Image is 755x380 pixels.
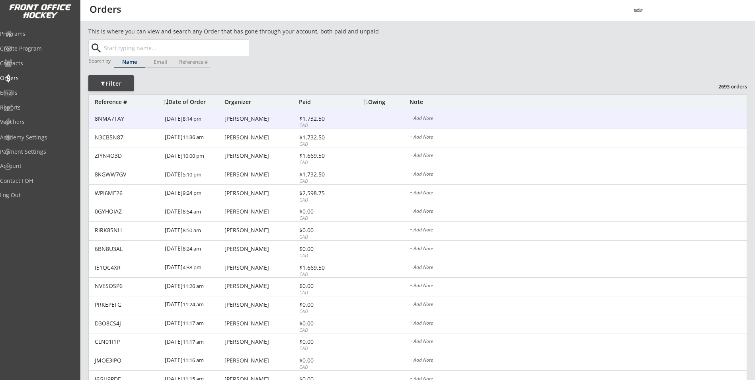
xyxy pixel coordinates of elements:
div: [PERSON_NAME] [224,283,297,289]
div: 6BN8U3AL [95,246,160,252]
div: Reference # [176,59,210,65]
div: Paid [299,99,342,105]
div: $0.00 [299,339,342,345]
div: + Add Note [410,172,747,178]
div: Organizer [224,99,297,105]
font: 11:26 am [183,282,204,290]
font: 11:17 am [183,338,204,345]
div: [PERSON_NAME] [224,190,297,196]
div: CAD [299,364,342,371]
div: [DATE] [165,147,222,165]
div: CAD [299,308,342,315]
div: $0.00 [299,358,342,363]
div: Note [410,99,747,105]
div: CAD [299,178,342,185]
div: CAD [299,122,342,129]
div: I51QC4XR [95,265,160,270]
div: [PERSON_NAME] [224,339,297,345]
font: 4:38 pm [183,264,201,271]
div: CAD [299,215,342,222]
div: CAD [299,197,342,204]
div: 8NMA7TAY [95,116,160,121]
font: 8:24 am [183,245,201,252]
font: 11:17 am [183,319,204,327]
div: $0.00 [299,227,342,233]
div: + Add Note [410,135,747,141]
div: [PERSON_NAME] [224,246,297,252]
div: Search by [89,58,111,63]
div: [DATE] [165,278,222,296]
div: $1,669.50 [299,153,342,159]
div: + Add Note [410,227,747,234]
div: [DATE] [165,166,222,184]
div: D3O8CS4J [95,321,160,326]
div: Owing [363,99,409,105]
font: 8:50 am [183,227,201,234]
div: [DATE] [165,241,222,259]
div: WPI6ME26 [95,190,160,196]
div: [DATE] [165,352,222,370]
div: CAD [299,290,342,296]
div: Email [145,59,176,65]
div: CAD [299,141,342,148]
div: ZIYN4O3D [95,153,160,159]
div: CAD [299,253,342,259]
div: [DATE] [165,129,222,147]
div: [PERSON_NAME] [224,302,297,308]
div: [DATE] [165,185,222,203]
div: + Add Note [410,358,747,364]
font: 10:00 pm [183,152,204,159]
div: + Add Note [410,209,747,215]
div: [DATE] [165,222,222,240]
div: $0.00 [299,209,342,214]
div: + Add Note [410,246,747,253]
font: 9:24 pm [183,189,201,196]
div: + Add Note [410,339,747,345]
div: [PERSON_NAME] [224,116,297,121]
div: [DATE] [165,315,222,333]
button: search [90,42,103,55]
div: NVESOSP6 [95,283,160,289]
div: [PERSON_NAME] [224,358,297,363]
div: N3CB5N87 [95,135,160,140]
div: + Add Note [410,302,747,308]
div: PRKEPEFG [95,302,160,308]
div: + Add Note [410,321,747,327]
font: 8:14 pm [183,115,201,122]
div: [PERSON_NAME] [224,153,297,159]
div: Name [114,59,145,65]
div: CLN01I1P [95,339,160,345]
div: Filter [88,80,134,88]
div: [DATE] [165,203,222,221]
div: CAD [299,327,342,334]
font: 11:24 am [183,301,204,308]
font: 11:36 am [183,133,204,141]
div: [PERSON_NAME] [224,227,297,233]
div: 0GYHQIAZ [95,209,160,214]
input: Start typing name... [102,40,249,56]
div: $1,732.50 [299,172,342,177]
div: 8KGWW7GV [95,172,160,177]
div: CAD [299,271,342,278]
div: [PERSON_NAME] [224,321,297,326]
div: [DATE] [165,259,222,277]
div: RIRK85NH [95,227,160,233]
div: [PERSON_NAME] [224,135,297,140]
div: + Add Note [410,116,747,122]
div: [DATE] [165,333,222,351]
div: $0.00 [299,283,342,289]
font: 5:10 pm [183,171,201,178]
font: 11:16 am [183,356,204,364]
div: Reference # [95,99,160,105]
div: [DATE] [165,296,222,314]
div: + Add Note [410,153,747,159]
div: Date of Order [164,99,222,105]
div: $1,669.50 [299,265,342,270]
div: [PERSON_NAME] [224,172,297,177]
div: JMOE3IPQ [95,358,160,363]
div: This is where you can view and search any Order that has gone through your account, both paid and... [88,27,424,35]
div: $0.00 [299,302,342,308]
div: [PERSON_NAME] [224,209,297,214]
div: $2,598.75 [299,190,342,196]
div: + Add Note [410,265,747,271]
